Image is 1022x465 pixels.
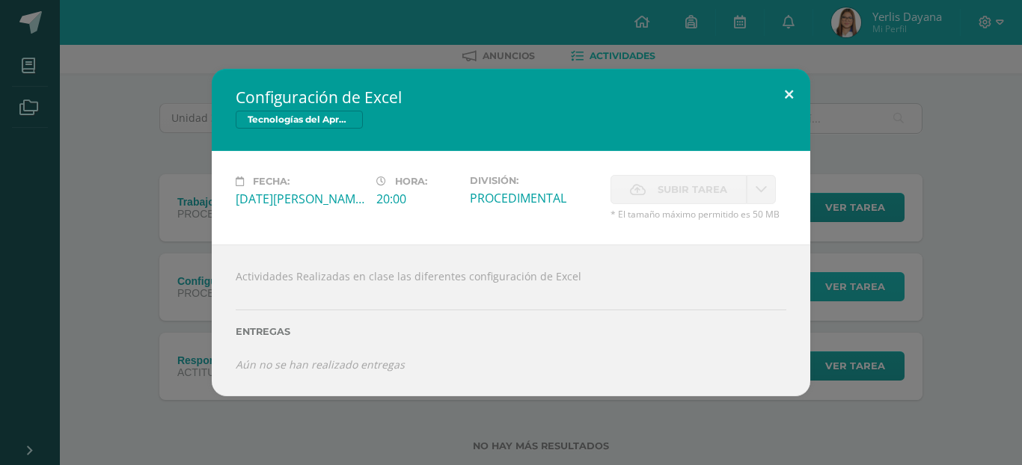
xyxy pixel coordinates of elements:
[236,326,786,337] label: Entregas
[747,175,776,204] a: La fecha de entrega ha expirado
[658,176,727,203] span: Subir tarea
[253,176,290,187] span: Fecha:
[470,175,599,186] label: División:
[236,357,405,372] i: Aún no se han realizado entregas
[236,87,786,108] h2: Configuración de Excel
[611,208,786,221] span: * El tamaño máximo permitido es 50 MB
[376,191,458,207] div: 20:00
[212,244,810,395] div: Actividades Realizadas en clase las diferentes configuración de Excel
[395,176,427,187] span: Hora:
[470,190,599,206] div: PROCEDIMENTAL
[768,69,810,120] button: Close (Esc)
[611,175,747,204] label: La fecha de entrega ha expirado
[236,111,363,129] span: Tecnologías del Aprendizaje y la Comunicación
[236,191,364,207] div: [DATE][PERSON_NAME]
